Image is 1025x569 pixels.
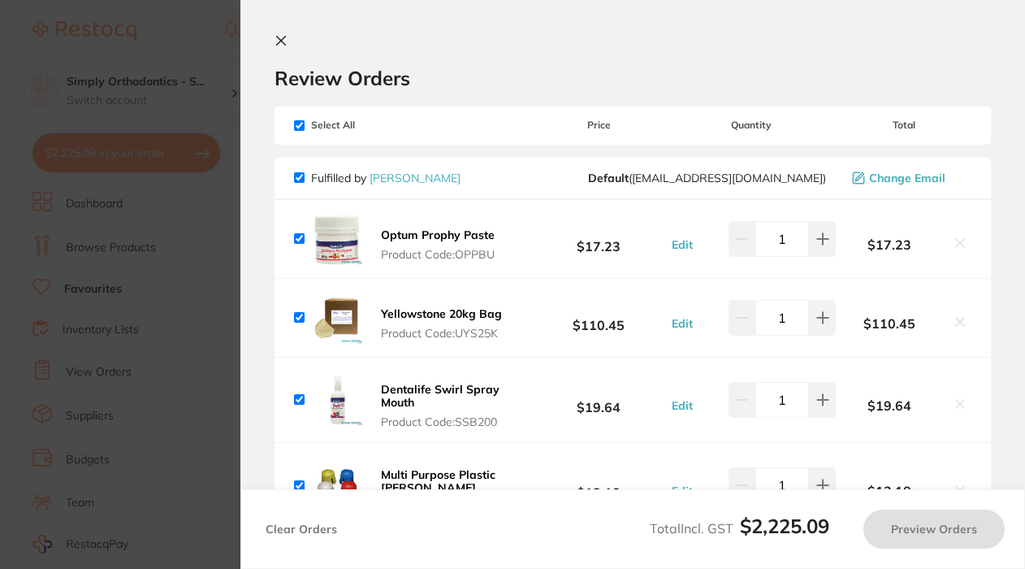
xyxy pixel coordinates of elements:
[847,171,971,185] button: Change Email
[531,471,667,501] b: $13.18
[863,510,1005,549] button: Preview Orders
[588,171,629,185] b: Default
[869,172,945,185] span: Change Email
[311,213,363,265] img: cWJ1enloeg
[667,119,837,131] span: Quantity
[381,467,495,495] b: Multi Purpose Plastic [PERSON_NAME]
[836,316,942,331] b: $110.45
[376,467,531,515] button: Multi Purpose Plastic [PERSON_NAME] Product Code:DD250
[311,172,461,185] p: Fulfilled by
[531,302,667,332] b: $110.45
[667,237,698,252] button: Edit
[650,520,829,536] span: Total Incl. GST
[381,382,500,410] b: Dentalife Swirl Spray Mouth
[381,248,495,261] span: Product Code: OPPBU
[376,228,500,262] button: Optum Prophy Paste Product Code:OPPBU
[381,327,502,340] span: Product Code: UYS25K
[311,292,363,344] img: M3MxdHNueA
[667,316,698,331] button: Edit
[376,306,507,341] button: Yellowstone 20kg Bag Product Code:UYS25K
[531,224,667,254] b: $17.23
[667,398,698,413] button: Edit
[667,484,698,498] button: Edit
[370,171,461,185] a: [PERSON_NAME]
[294,119,456,131] span: Select All
[531,119,667,131] span: Price
[311,459,363,511] img: MGUxaTRzcg
[311,374,363,426] img: ODI2c2pvMA
[740,514,829,538] b: $2,225.09
[588,172,826,185] span: save@adamdental.com.au
[275,66,991,90] h2: Review Orders
[836,398,942,413] b: $19.64
[836,484,942,498] b: $13.18
[381,415,526,428] span: Product Code: SSB200
[381,306,502,321] b: Yellowstone 20kg Bag
[261,510,342,549] button: Clear Orders
[376,382,531,429] button: Dentalife Swirl Spray Mouth Product Code:SSB200
[531,384,667,415] b: $19.64
[836,237,942,252] b: $17.23
[381,228,495,242] b: Optum Prophy Paste
[836,119,971,131] span: Total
